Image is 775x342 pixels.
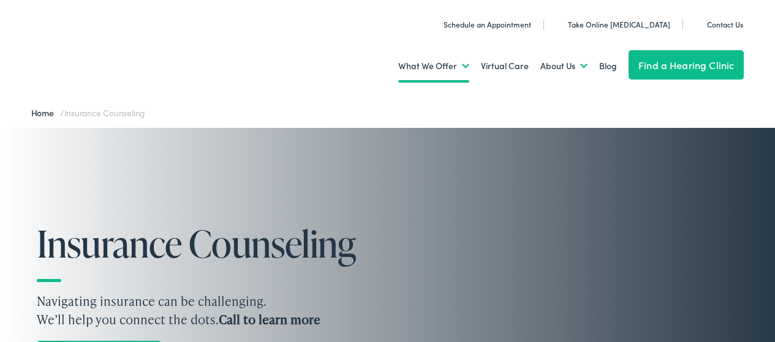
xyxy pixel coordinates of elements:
span: / [31,106,146,119]
img: utility icon [694,18,702,31]
a: What We Offer [398,43,469,89]
a: Find a Hearing Clinic [629,50,744,80]
a: Home [31,106,60,119]
img: utility icon [430,18,439,31]
h1: Insurance Counseling [37,223,380,264]
a: About Us [540,43,588,89]
a: Virtual Care [481,43,529,89]
img: utility icon [554,18,563,31]
p: Navigating insurance can be challenging. We’ll help you connect the dots. [37,292,738,329]
a: Take Online [MEDICAL_DATA] [554,19,670,29]
a: Contact Us [694,19,743,29]
a: Schedule an Appointment [430,19,531,29]
strong: Call to learn more [219,311,320,328]
span: Insurance Counseling [64,106,146,119]
a: Blog [599,43,617,89]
